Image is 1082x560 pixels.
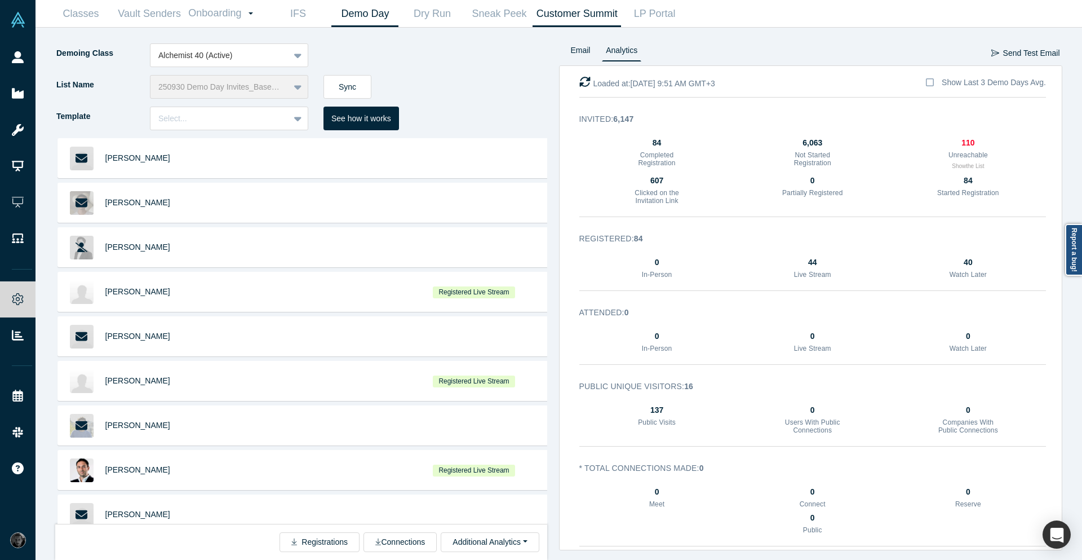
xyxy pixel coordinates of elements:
h3: Unreachable [937,151,1000,159]
a: [PERSON_NAME] [105,421,170,430]
a: [PERSON_NAME] [105,242,170,252]
a: [PERSON_NAME] [105,465,170,474]
h3: In-Person [626,271,689,279]
div: 6,063 [781,137,844,149]
label: Template [55,107,150,126]
div: 0 [781,512,844,524]
button: See how it works [323,107,399,130]
h3: Public Unique Visitors : [579,381,1031,393]
h3: Public Visits [626,418,689,426]
div: 0 [937,404,1000,416]
h3: Watch Later [937,271,1000,279]
a: [PERSON_NAME] [105,153,170,162]
button: Sync [323,75,371,99]
span: Registered Live Stream [433,376,515,387]
h3: Live Stream [781,345,844,352]
h3: Not Started Registration [781,151,844,167]
h3: Public [781,526,844,534]
button: Additional Analytics [441,532,539,552]
div: 44 [781,257,844,268]
label: Demoing Class [55,43,150,63]
h3: Completed Registration [626,151,689,167]
a: LP Portal [621,1,688,27]
img: Alchemist Vault Logo [10,12,26,28]
strong: 84 [634,234,643,243]
button: Send Test Email [991,43,1061,63]
a: [PERSON_NAME] [105,198,170,207]
div: 0 [626,330,689,342]
a: [PERSON_NAME] [105,510,170,519]
button: Registrations [280,532,360,552]
div: 0 [781,486,844,498]
strong: 6,147 [613,114,633,124]
h3: Started Registration [937,189,1000,197]
a: Customer Summit [533,1,621,27]
h3: * Total Connections Made : [579,462,1031,474]
h3: Attended : [579,307,1031,319]
a: Email [567,43,595,61]
div: 40 [937,257,1000,268]
div: Loaded at: [DATE] 9:51 AM GMT+3 [579,76,715,90]
h3: Invited : [579,113,1031,125]
a: Onboarding [184,1,264,27]
span: Registered Live Stream [433,465,515,477]
a: [PERSON_NAME] [105,332,170,341]
div: 0 [626,486,689,498]
h3: Users With Public Connections [781,418,844,435]
h3: Meet [626,500,689,508]
div: 137 [626,404,689,416]
strong: 0 [699,464,704,473]
div: 0 [781,330,844,342]
a: Classes [47,1,114,27]
img: Rami C.'s Account [10,532,26,548]
div: 0 [781,404,844,416]
label: List Name [55,75,150,95]
a: Report a bug! [1065,224,1082,276]
div: 84 [937,175,1000,187]
a: Demo Day [331,1,398,27]
div: 0 [626,257,689,268]
a: Sneak Peek [465,1,533,27]
h3: In-Person [626,345,689,352]
strong: 16 [684,382,693,391]
h3: Live Stream [781,271,844,279]
div: 110 [937,137,1000,149]
h3: Companies With Public Connections [937,418,1000,435]
a: Analytics [602,43,641,61]
a: Vault Senders [114,1,184,27]
h3: Partially Registered [781,189,844,197]
div: 0 [937,330,1000,342]
a: IFS [264,1,331,27]
a: [PERSON_NAME] [105,287,170,296]
button: Showthe List [952,162,984,170]
h3: Clicked on the Invitation Link [626,189,689,205]
div: Show Last 3 Demo Days Avg. [942,77,1046,89]
h3: Reserve [937,500,1000,508]
h3: Registered : [579,233,1031,245]
div: 84 [626,137,689,149]
h3: Watch Later [937,345,1000,352]
img: Lei Wang's Profile Image [70,369,94,393]
h3: Connect [781,500,844,508]
div: 607 [626,175,689,187]
img: Krishna Gogineni's Profile Image [70,280,94,304]
div: 0 [937,486,1000,498]
a: [PERSON_NAME] [105,376,170,385]
button: Connections [363,532,437,552]
img: Paolo Privitera's Profile Image [70,458,94,482]
div: 0 [781,175,844,187]
span: Registered Live Stream [433,286,515,298]
strong: 0 [624,308,629,317]
a: Dry Run [398,1,465,27]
